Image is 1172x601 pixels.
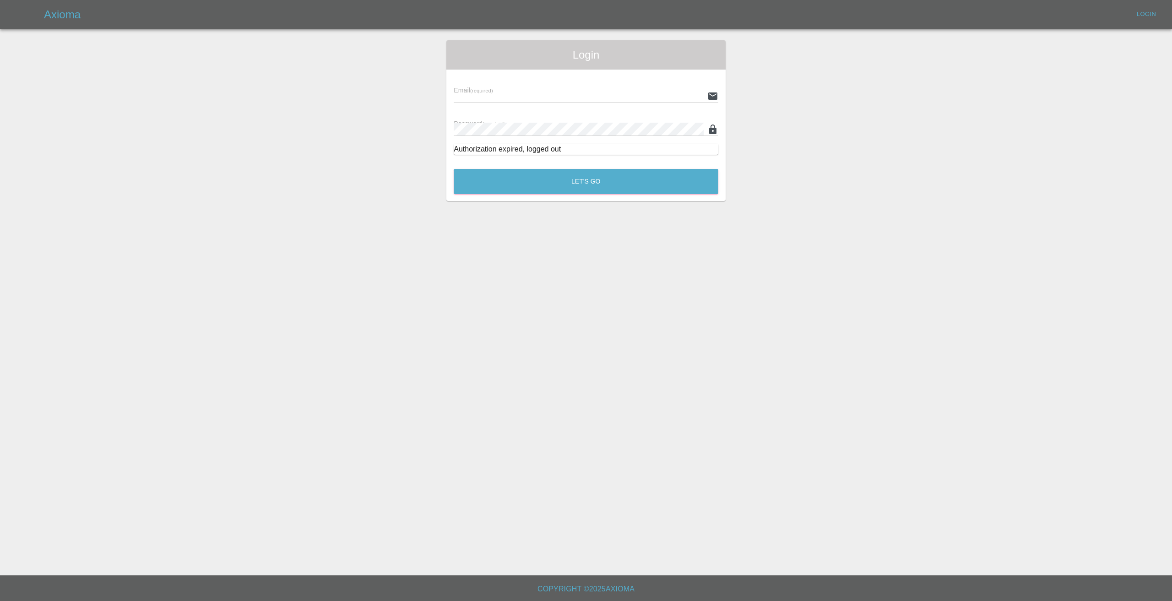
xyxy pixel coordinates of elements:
[1132,7,1161,22] a: Login
[483,121,505,127] small: (required)
[454,169,718,194] button: Let's Go
[454,120,505,127] span: Password
[44,7,81,22] h5: Axioma
[454,48,718,62] span: Login
[470,88,493,93] small: (required)
[7,583,1165,596] h6: Copyright © 2025 Axioma
[454,144,718,155] div: Authorization expired, logged out
[454,87,493,94] span: Email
